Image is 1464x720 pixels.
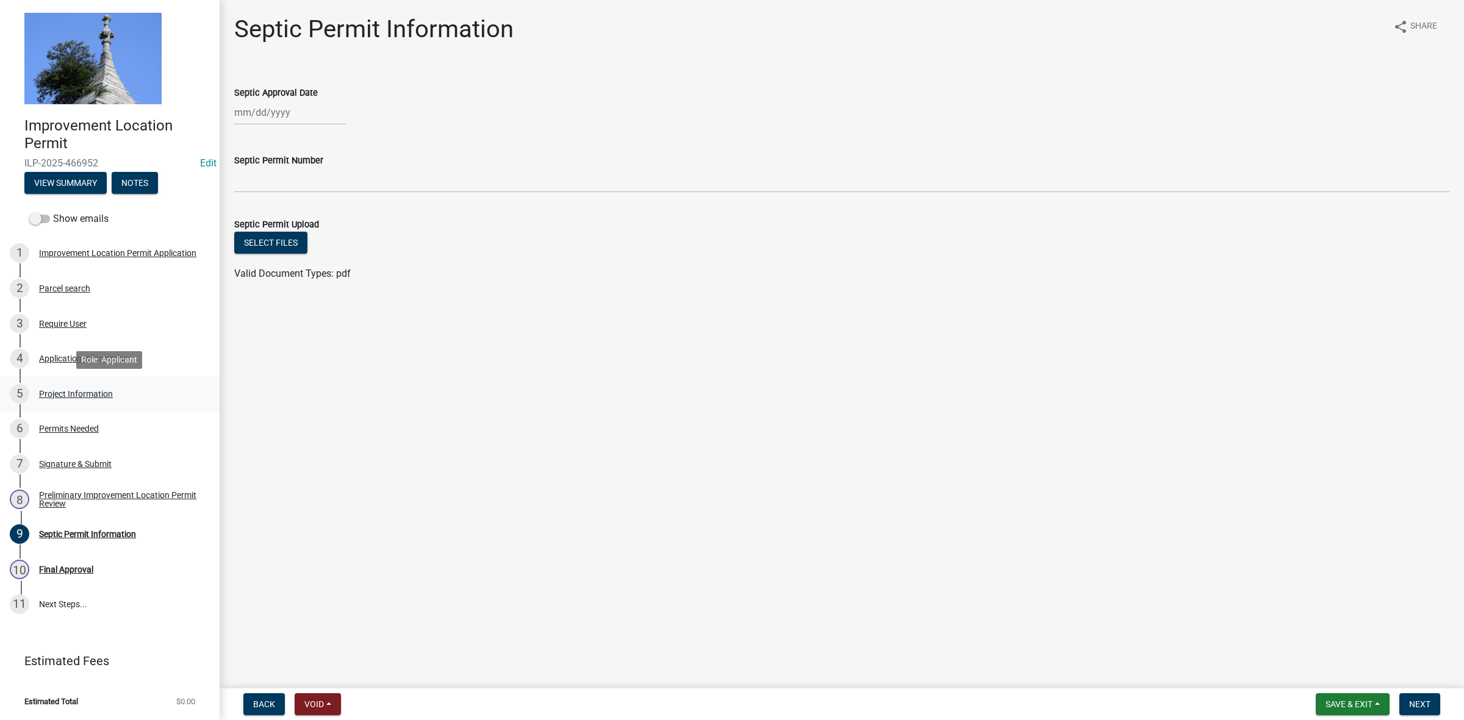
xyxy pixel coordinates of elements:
button: Save & Exit [1316,693,1390,715]
wm-modal-confirm: Notes [112,179,158,188]
h4: Improvement Location Permit [24,117,210,152]
div: 8 [10,490,29,509]
span: Next [1409,699,1430,709]
i: share [1393,20,1408,34]
span: Void [304,699,324,709]
h1: Septic Permit Information [234,15,514,44]
div: 9 [10,524,29,544]
span: ILP-2025-466952 [24,157,195,169]
div: 1 [10,243,29,263]
label: Septic Approval Date [234,89,318,98]
a: Estimated Fees [10,649,200,673]
div: 3 [10,314,29,333]
div: Parcel search [39,284,90,293]
div: Improvement Location Permit Application [39,249,196,257]
span: Save & Exit [1326,699,1372,709]
span: Share [1410,20,1437,34]
label: Show emails [29,212,109,226]
label: Septic Permit Upload [234,221,319,229]
div: Permits Needed [39,424,99,433]
img: Decatur County, Indiana [24,13,162,104]
wm-modal-confirm: Summary [24,179,107,188]
div: 5 [10,384,29,404]
div: Final Approval [39,565,93,574]
span: Estimated Total [24,697,78,705]
a: Edit [200,157,217,169]
button: View Summary [24,172,107,194]
label: Septic Permit Number [234,157,323,165]
input: mm/dd/yyyy [234,100,346,125]
button: shareShare [1383,15,1447,38]
div: Signature & Submit [39,460,112,468]
button: Void [295,693,341,715]
div: 10 [10,560,29,579]
div: Application Information [39,354,129,363]
button: Next [1399,693,1440,715]
button: Notes [112,172,158,194]
span: Valid Document Types: pdf [234,268,351,279]
div: 11 [10,594,29,614]
button: Select files [234,232,307,254]
span: Back [253,699,275,709]
span: $0.00 [176,697,195,705]
div: 7 [10,454,29,474]
div: 6 [10,419,29,438]
div: Role: Applicant [76,351,142,369]
div: 4 [10,349,29,368]
div: 2 [10,279,29,298]
wm-modal-confirm: Edit Application Number [200,157,217,169]
div: Preliminary Improvement Location Permit Review [39,491,200,508]
button: Back [243,693,285,715]
div: Project Information [39,390,113,398]
div: Require User [39,319,87,328]
div: Septic Permit Information [39,530,136,538]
